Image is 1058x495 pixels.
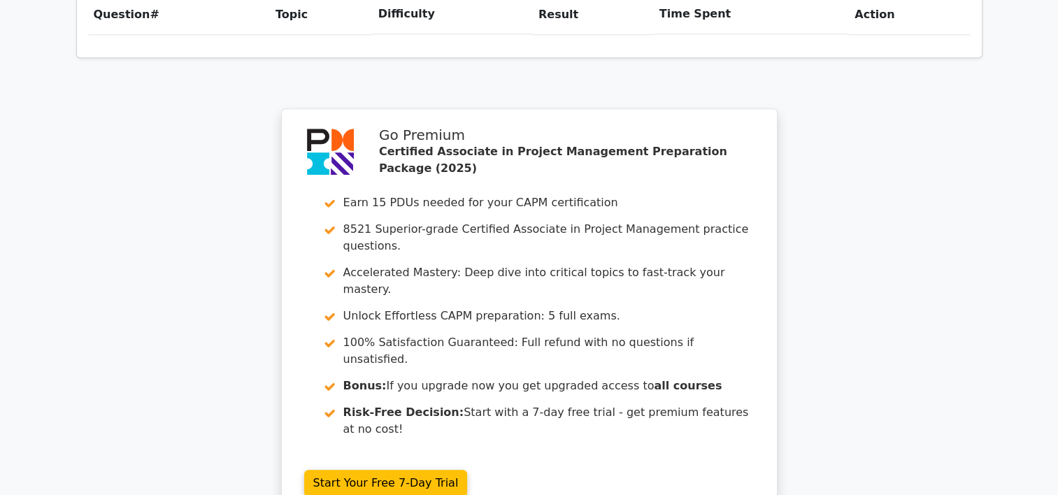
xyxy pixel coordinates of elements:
[94,8,150,21] span: Question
